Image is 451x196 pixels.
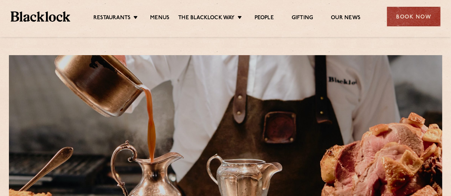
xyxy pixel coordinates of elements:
[292,15,313,22] a: Gifting
[150,15,169,22] a: Menus
[254,15,273,22] a: People
[331,15,360,22] a: Our News
[11,11,70,21] img: BL_Textured_Logo-footer-cropped.svg
[387,7,440,26] div: Book Now
[178,15,235,22] a: The Blacklock Way
[93,15,130,22] a: Restaurants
